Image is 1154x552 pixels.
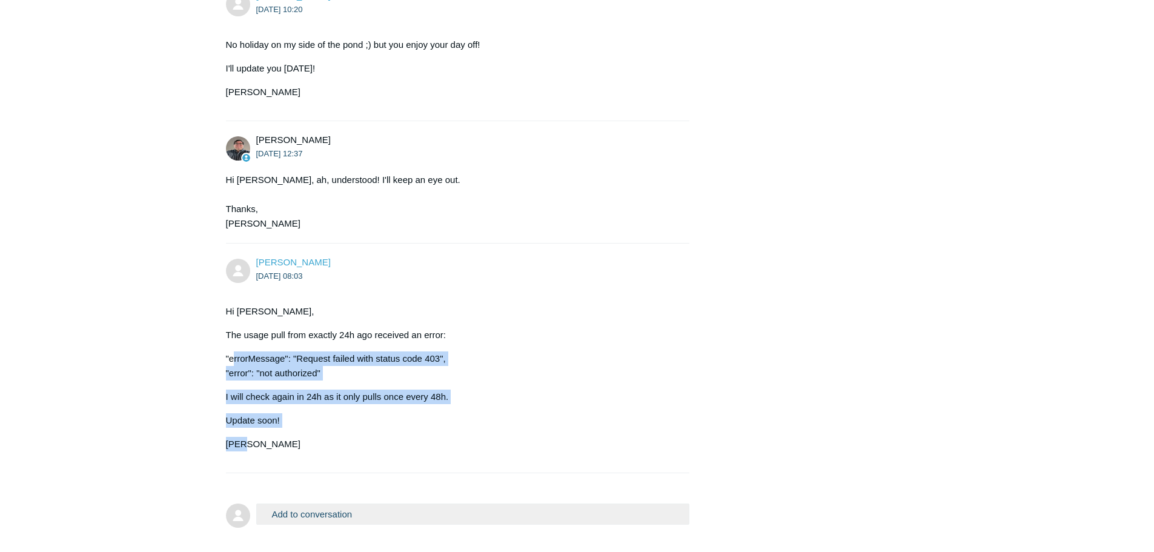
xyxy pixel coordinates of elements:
div: Hi [PERSON_NAME], ah, understood! I'll keep an eye out. Thanks, [PERSON_NAME] [226,173,678,231]
time: 2025-09-01T08:03:03Z [256,271,303,281]
p: [PERSON_NAME] [226,85,678,99]
p: No holiday on my side of the pond ;) but you enjoy your day off! [226,38,678,52]
a: [PERSON_NAME] [256,257,331,267]
p: I'll update you [DATE]! [226,61,678,76]
span: Matt Robinson [256,135,331,145]
p: Update soon! [226,413,678,428]
button: Add to conversation [256,504,690,525]
time: 2025-08-29T12:37:52Z [256,149,303,158]
span: Nick Luyckx [256,257,331,267]
p: Hi [PERSON_NAME], [226,304,678,319]
p: "errorMessage": "Request failed with status code 403", "error": "not authorized" [226,351,678,381]
time: 2025-08-29T10:20:42Z [256,5,303,14]
p: I will check again in 24h as it only pulls once every 48h. [226,390,678,404]
p: [PERSON_NAME] [226,437,678,451]
p: The usage pull from exactly 24h ago received an error: [226,328,678,342]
